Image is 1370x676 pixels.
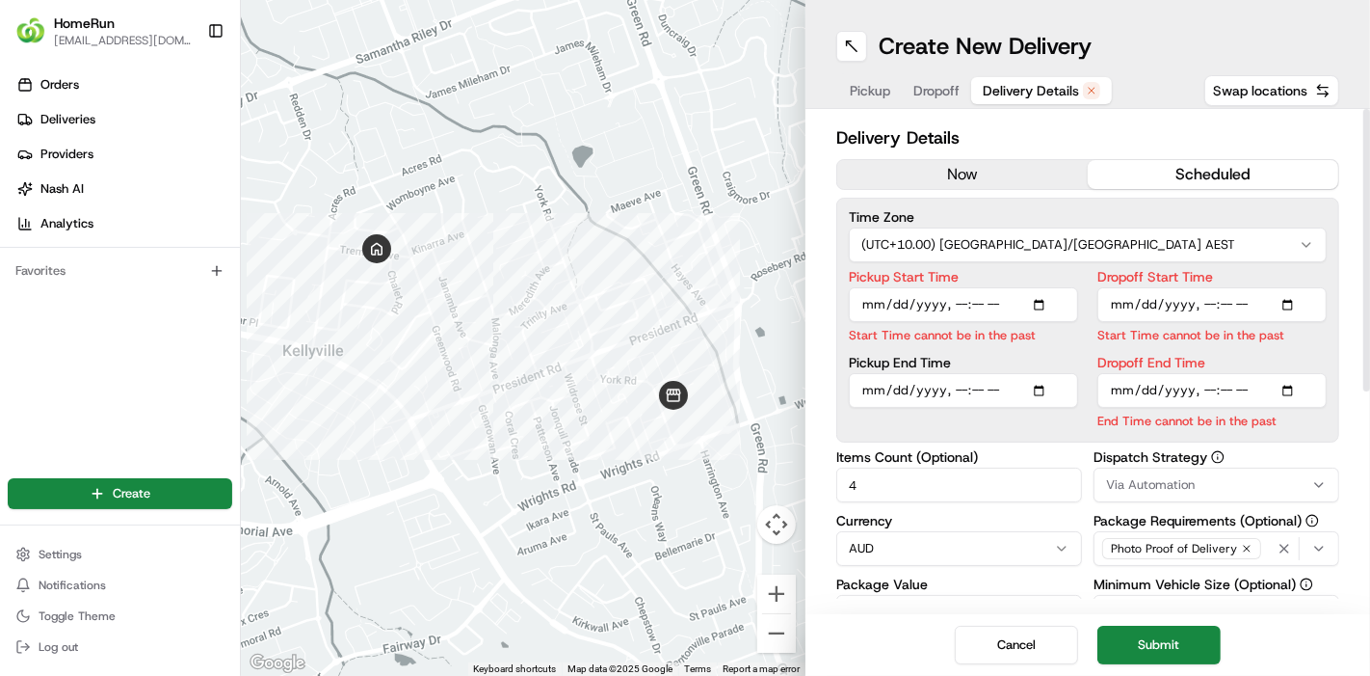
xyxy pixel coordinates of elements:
[39,547,82,562] span: Settings
[1093,578,1339,591] label: Minimum Vehicle Size (Optional)
[8,541,232,568] button: Settings
[39,608,116,624] span: Toggle Theme
[1097,326,1327,344] p: Start Time cannot be in the past
[836,514,1082,527] label: Currency
[113,485,150,502] span: Create
[1093,531,1339,566] button: Photo Proof of Delivery
[1097,412,1327,430] p: End Time cannot be in the past
[8,208,240,239] a: Analytics
[8,174,240,204] a: Nash AI
[849,356,1078,369] label: Pickup End Time
[15,15,46,46] img: HomeRun
[1097,626,1221,664] button: Submit
[684,663,711,674] a: Terms (opens in new tab)
[850,81,890,100] span: Pickup
[1204,75,1339,106] button: Swap locations
[8,8,199,54] button: HomeRunHomeRun[EMAIL_ADDRESS][DOMAIN_NAME]
[1213,81,1307,100] span: Swap locations
[1088,160,1338,189] button: scheduled
[1093,514,1339,527] label: Package Requirements (Optional)
[849,210,1327,224] label: Time Zone
[757,614,796,653] button: Zoom out
[849,326,1078,344] p: Start Time cannot be in the past
[757,575,796,613] button: Zoom in
[836,450,1082,464] label: Items Count (Optional)
[723,663,800,674] a: Report a map error
[1093,450,1339,464] label: Dispatch Strategy
[8,603,232,630] button: Toggle Theme
[1300,578,1313,591] button: Minimum Vehicle Size (Optional)
[8,104,240,135] a: Deliveries
[1097,356,1327,369] label: Dropoff End Time
[8,256,232,286] div: Favorites
[1111,541,1237,556] span: Photo Proof of Delivery
[39,639,78,655] span: Log out
[40,76,79,94] span: Orders
[836,468,1082,502] input: Enter number of items
[1093,468,1339,502] button: Via Automation
[567,663,672,674] span: Map data ©2025 Google
[54,33,192,48] button: [EMAIL_ADDRESS][DOMAIN_NAME]
[836,595,1082,630] input: Enter package value
[955,626,1078,664] button: Cancel
[913,81,960,100] span: Dropoff
[1211,450,1225,464] button: Dispatch Strategy
[40,111,95,128] span: Deliveries
[39,578,106,593] span: Notifications
[1097,270,1327,284] label: Dropoff Start Time
[40,146,93,163] span: Providers
[8,634,232,661] button: Log out
[40,215,93,232] span: Analytics
[1305,514,1319,527] button: Package Requirements (Optional)
[836,578,1082,591] label: Package Value
[879,31,1092,62] h1: Create New Delivery
[40,180,84,198] span: Nash AI
[849,270,1078,284] label: Pickup Start Time
[473,662,556,676] button: Keyboard shortcuts
[8,69,240,100] a: Orders
[983,81,1079,100] span: Delivery Details
[836,124,1339,151] h2: Delivery Details
[1106,476,1195,494] span: Via Automation
[246,651,309,676] img: Google
[246,651,309,676] a: Open this area in Google Maps (opens a new window)
[8,139,240,170] a: Providers
[8,572,232,599] button: Notifications
[837,160,1088,189] button: now
[8,478,232,509] button: Create
[757,505,796,544] button: Map camera controls
[54,14,115,33] button: HomeRun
